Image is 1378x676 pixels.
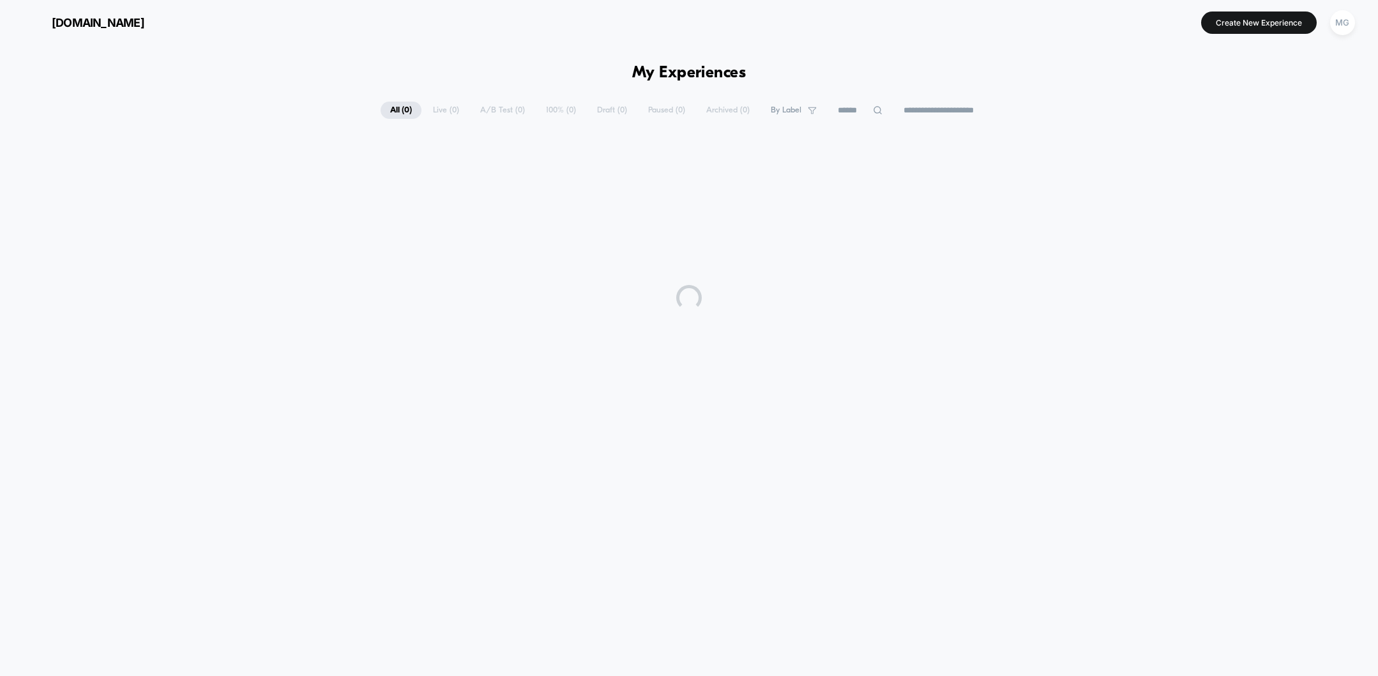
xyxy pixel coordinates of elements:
button: [DOMAIN_NAME] [19,12,148,33]
button: MG [1326,10,1359,36]
span: [DOMAIN_NAME] [52,16,144,29]
button: Create New Experience [1201,12,1317,34]
div: MG [1330,10,1355,35]
span: By Label [771,105,801,115]
span: All ( 0 ) [381,102,421,119]
h1: My Experiences [632,64,746,82]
